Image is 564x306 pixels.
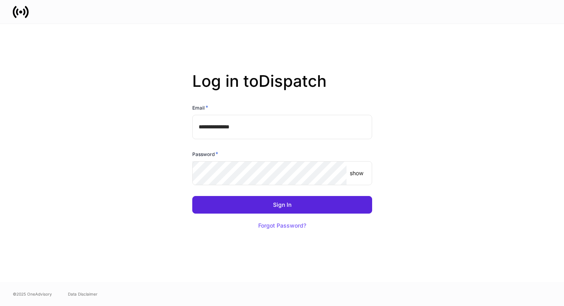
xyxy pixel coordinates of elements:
h2: Log in to Dispatch [192,72,372,104]
p: show [350,169,363,177]
div: Sign In [273,202,291,208]
button: Forgot Password? [248,217,316,234]
div: Forgot Password? [258,223,306,228]
span: © 2025 OneAdvisory [13,291,52,297]
button: Sign In [192,196,372,214]
h6: Email [192,104,208,112]
a: Data Disclaimer [68,291,98,297]
h6: Password [192,150,218,158]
